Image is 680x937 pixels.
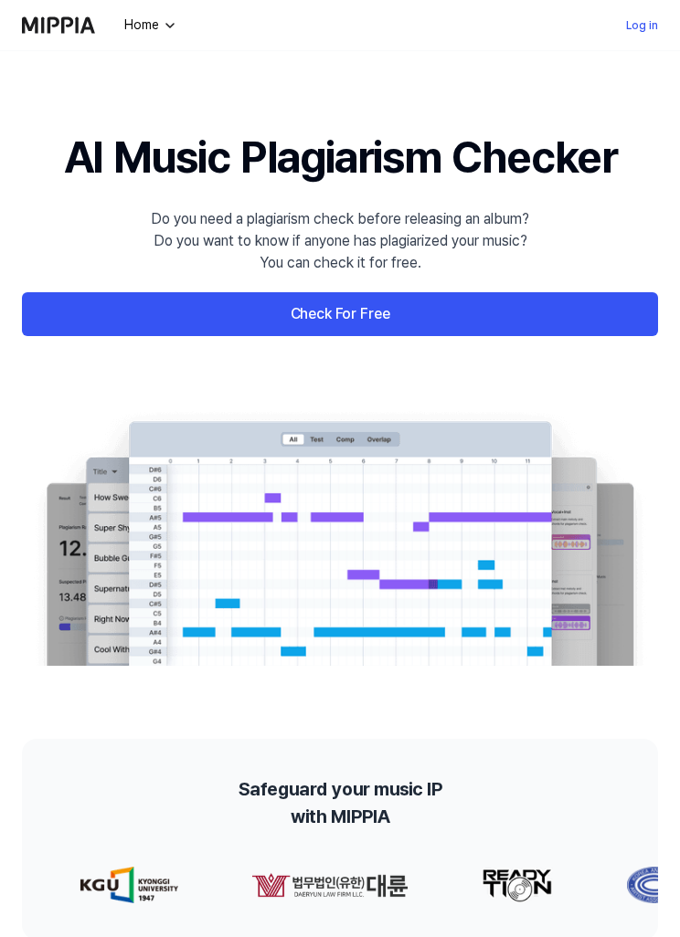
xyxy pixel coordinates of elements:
img: partner-logo-1 [251,867,409,903]
h1: AI Music Plagiarism Checker [64,124,617,190]
img: main Image [22,409,658,666]
a: Log in [626,15,658,37]
h2: Safeguard your music IP with MIPPIA [239,775,442,830]
img: partner-logo-0 [80,867,178,903]
img: down [163,18,177,33]
img: partner-logo-2 [482,867,553,903]
div: Home [121,16,163,35]
button: Home [121,16,177,35]
a: Check For Free [22,292,658,336]
div: Do you need a plagiarism check before releasing an album? Do you want to know if anyone has plagi... [151,208,529,274]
